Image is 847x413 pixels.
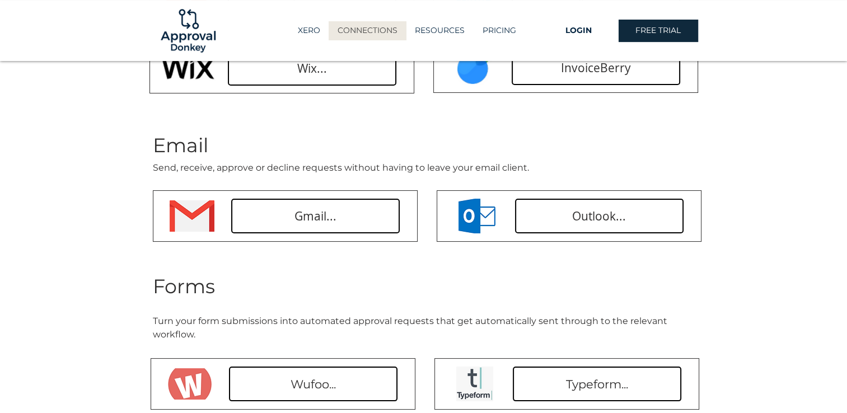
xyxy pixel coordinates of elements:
a: Typeform... [513,367,681,401]
span: Wix... [297,60,327,77]
span: Gmail... [294,208,336,224]
img: Wufoo.png [167,368,212,400]
p: XERO [292,21,326,40]
a: PRICING [473,21,525,40]
a: Gmail... [231,199,400,233]
span: Wufoo... [291,376,336,392]
img: Typeform.PNG [456,367,493,401]
span: Send, receive, approve or decline requests without having to leave your email client. [153,162,529,173]
span: Typeform... [566,376,628,392]
span: Outlook... [572,208,626,224]
p: PRICING [477,21,522,40]
img: Outlook.png [458,199,495,233]
span: Turn your form submissions into automated approval requests that get automatically sent through t... [153,316,667,339]
img: Wix Logo.PNG [156,50,216,85]
a: FREE TRIAL [619,20,698,42]
span: Email [153,133,208,157]
span: FREE TRIAL [635,25,681,36]
img: InvoiceBerry.PNG [455,50,492,85]
a: CONNECTIONS [329,21,406,40]
img: Gmail.png [170,200,214,232]
nav: Site [275,21,539,40]
p: RESOURCES [409,21,470,40]
img: Logo-01.png [158,1,218,61]
span: Forms [153,274,215,298]
a: Wix... [228,51,396,86]
a: InvoiceBerry [512,50,680,85]
span: LOGIN [565,25,592,36]
div: RESOURCES [406,21,473,40]
a: Outlook... [515,199,684,233]
a: LOGIN [539,20,619,42]
span: InvoiceBerry [561,60,631,76]
p: CONNECTIONS [332,21,403,40]
a: XERO [289,21,329,40]
a: Wufoo... [229,367,397,401]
